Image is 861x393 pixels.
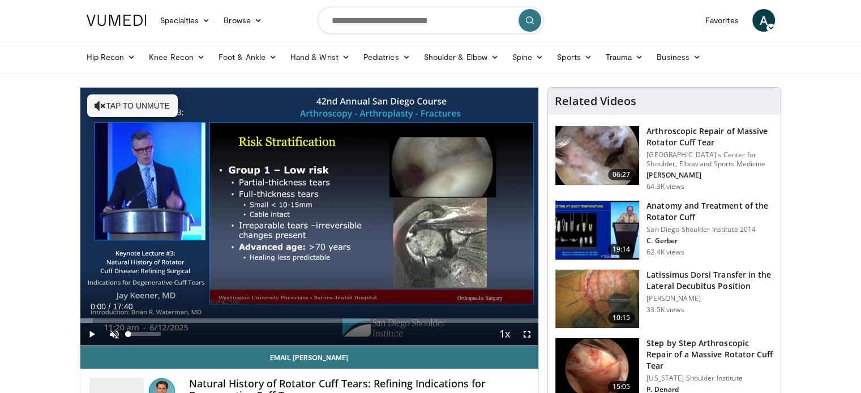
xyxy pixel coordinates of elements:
[646,236,774,245] p: C. Gerber
[417,46,506,68] a: Shoulder & Elbow
[506,46,550,68] a: Spine
[555,94,636,108] h4: Related Videos
[646,126,774,148] h3: Arthroscopic Repair of Massive Rotator Cuff Tear
[80,88,539,346] video-js: Video Player
[646,294,774,303] p: [PERSON_NAME]
[493,323,516,346] button: Playback Rate
[608,244,635,255] span: 19:14
[650,46,708,68] a: Business
[555,126,639,185] img: 281021_0002_1.png.150x105_q85_crop-smart_upscale.jpg
[646,150,774,169] p: [GEOGRAPHIC_DATA]'s Center for Shoulder, Elbow and Sports Medicine
[217,9,269,32] a: Browse
[80,318,539,323] div: Progress Bar
[80,323,103,346] button: Play
[752,9,775,32] a: A
[91,302,106,311] span: 0:00
[555,201,639,260] img: 58008271-3059-4eea-87a5-8726eb53a503.150x105_q85_crop-smart_upscale.jpg
[87,94,178,117] button: Tap to unmute
[103,323,126,346] button: Unmute
[550,46,599,68] a: Sports
[646,182,684,191] p: 64.3K views
[516,323,538,346] button: Fullscreen
[646,248,684,257] p: 62.4K views
[284,46,357,68] a: Hand & Wrist
[153,9,217,32] a: Specialties
[555,270,639,329] img: 38501_0000_3.png.150x105_q85_crop-smart_upscale.jpg
[599,46,650,68] a: Trauma
[699,9,746,32] a: Favorites
[555,200,774,260] a: 19:14 Anatomy and Treatment of the Rotator Cuff San Diego Shoulder Institute 2014 C. Gerber 62.4K...
[318,7,544,34] input: Search topics, interventions
[87,15,147,26] img: VuMedi Logo
[646,225,774,234] p: San Diego Shoulder Institute 2014
[608,381,635,392] span: 15:05
[80,46,143,68] a: Hip Recon
[142,46,212,68] a: Knee Recon
[109,302,111,311] span: /
[555,126,774,191] a: 06:27 Arthroscopic Repair of Massive Rotator Cuff Tear [GEOGRAPHIC_DATA]'s Center for Shoulder, E...
[646,200,774,223] h3: Anatomy and Treatment of the Rotator Cuff
[128,332,161,336] div: Volume Level
[80,346,539,369] a: Email [PERSON_NAME]
[646,269,774,292] h3: Latissimus Dorsi Transfer in the Lateral Decubitus Position
[646,338,774,372] h3: Step by Step Arthroscopic Repair of a Massive Rotator Cuff Tear
[555,269,774,329] a: 10:15 Latissimus Dorsi Transfer in the Lateral Decubitus Position [PERSON_NAME] 33.5K views
[646,374,774,383] p: [US_STATE] Shoulder Institute
[646,171,774,180] p: [PERSON_NAME]
[212,46,284,68] a: Foot & Ankle
[608,169,635,180] span: 06:27
[113,302,132,311] span: 17:40
[357,46,417,68] a: Pediatrics
[608,312,635,323] span: 10:15
[646,305,684,314] p: 33.5K views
